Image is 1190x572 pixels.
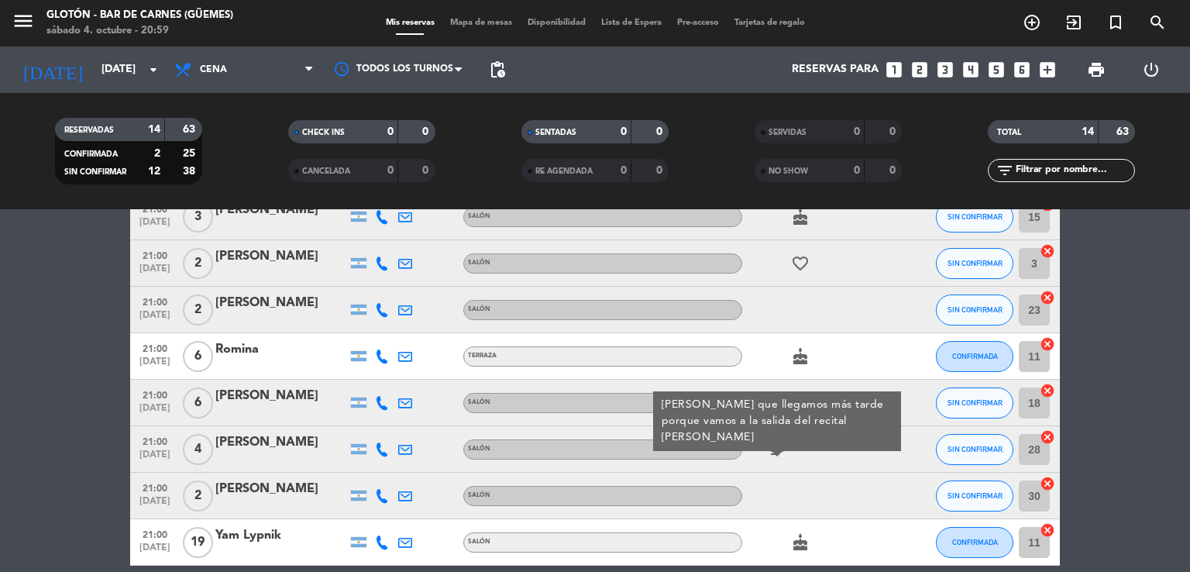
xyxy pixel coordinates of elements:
[148,166,160,177] strong: 12
[136,310,174,328] span: [DATE]
[1040,336,1055,352] i: cancel
[936,434,1013,465] button: SIN CONFIRMAR
[183,248,213,279] span: 2
[948,491,1003,500] span: SIN CONFIRMAR
[46,8,233,23] div: Glotón - Bar de Carnes (Güemes)
[12,9,35,33] i: menu
[215,293,347,313] div: [PERSON_NAME]
[854,126,860,137] strong: 0
[136,403,174,421] span: [DATE]
[535,167,593,175] span: RE AGENDADA
[378,19,442,27] span: Mis reservas
[468,446,490,452] span: SALÓN
[952,352,998,360] span: CONFIRMADA
[889,165,899,176] strong: 0
[936,341,1013,372] button: CONFIRMADA
[961,60,981,80] i: looks_4
[884,60,904,80] i: looks_one
[936,388,1013,419] button: SIN CONFIRMAR
[468,399,490,405] span: SALÓN
[488,60,507,79] span: pending_actions
[997,129,1021,136] span: TOTAL
[422,165,432,176] strong: 0
[183,341,213,372] span: 6
[215,432,347,453] div: [PERSON_NAME]
[468,260,490,266] span: SALÓN
[948,445,1003,453] span: SIN CONFIRMAR
[183,481,213,512] span: 2
[215,386,347,406] div: [PERSON_NAME]
[769,167,808,175] span: NO SHOW
[656,126,666,137] strong: 0
[215,200,347,220] div: [PERSON_NAME]
[854,165,860,176] strong: 0
[936,248,1013,279] button: SIN CONFIRMAR
[1040,383,1055,398] i: cancel
[422,126,432,137] strong: 0
[621,126,627,137] strong: 0
[136,217,174,235] span: [DATE]
[136,478,174,496] span: 21:00
[468,213,490,219] span: SALÓN
[1040,243,1055,259] i: cancel
[1087,60,1106,79] span: print
[727,19,813,27] span: Tarjetas de regalo
[468,353,497,359] span: TERRAZA
[215,479,347,499] div: [PERSON_NAME]
[986,60,1006,80] i: looks_5
[1064,13,1083,32] i: exit_to_app
[621,165,627,176] strong: 0
[910,60,930,80] i: looks_two
[535,129,576,136] span: SENTADAS
[215,525,347,546] div: Yam Lypnik
[12,53,94,87] i: [DATE]
[136,292,174,310] span: 21:00
[948,259,1003,267] span: SIN CONFIRMAR
[1040,429,1055,445] i: cancel
[948,305,1003,314] span: SIN CONFIRMAR
[935,60,955,80] i: looks_3
[791,533,810,552] i: cake
[1023,13,1041,32] i: add_circle_outline
[136,357,174,374] span: [DATE]
[936,481,1013,512] button: SIN CONFIRMAR
[136,543,174,560] span: [DATE]
[46,23,233,39] div: sábado 4. octubre - 20:59
[468,539,490,545] span: SALÓN
[520,19,593,27] span: Disponibilidad
[183,124,198,135] strong: 63
[936,527,1013,558] button: CONFIRMADA
[442,19,520,27] span: Mapa de mesas
[889,126,899,137] strong: 0
[387,165,394,176] strong: 0
[792,64,879,76] span: Reservas para
[183,148,198,159] strong: 25
[1123,47,1178,93] div: LOG OUT
[1082,126,1094,137] strong: 14
[791,347,810,366] i: cake
[136,525,174,543] span: 21:00
[302,167,350,175] span: CANCELADA
[12,9,35,38] button: menu
[183,388,213,419] span: 6
[64,168,126,176] span: SIN CONFIRMAR
[144,60,163,79] i: arrow_drop_down
[215,246,347,267] div: [PERSON_NAME]
[791,254,810,273] i: favorite_border
[1040,522,1055,538] i: cancel
[136,450,174,467] span: [DATE]
[183,166,198,177] strong: 38
[136,496,174,514] span: [DATE]
[148,124,160,135] strong: 14
[136,339,174,357] span: 21:00
[387,126,394,137] strong: 0
[1037,60,1058,80] i: add_box
[996,161,1014,180] i: filter_list
[64,126,114,134] span: RESERVADAS
[154,148,160,159] strong: 2
[136,264,174,281] span: [DATE]
[1148,13,1167,32] i: search
[183,434,213,465] span: 4
[593,19,669,27] span: Lista de Espera
[1040,290,1055,305] i: cancel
